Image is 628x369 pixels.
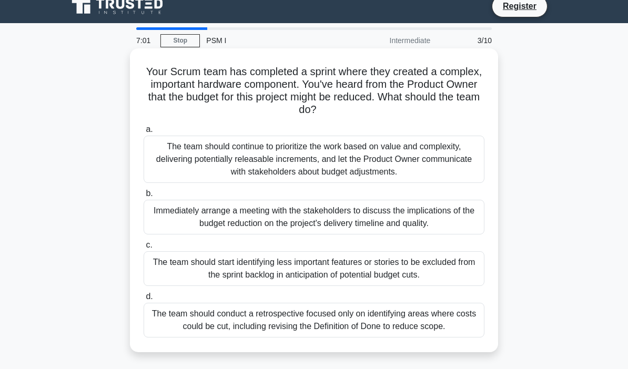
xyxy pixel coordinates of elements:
[130,30,160,51] div: 7:01
[144,303,484,337] div: The team should conduct a retrospective focused only on identifying areas where costs could be cu...
[143,65,485,117] h5: Your Scrum team has completed a sprint where they created a complex, important hardware component...
[144,200,484,234] div: Immediately arrange a meeting with the stakeholders to discuss the implications of the budget red...
[146,240,152,249] span: c.
[146,125,153,134] span: a.
[437,30,498,51] div: 3/10
[345,30,437,51] div: Intermediate
[200,30,345,51] div: PSM I
[144,136,484,183] div: The team should continue to prioritize the work based on value and complexity, delivering potenti...
[146,292,153,301] span: d.
[160,34,200,47] a: Stop
[144,251,484,286] div: The team should start identifying less important features or stories to be excluded from the spri...
[146,189,153,198] span: b.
